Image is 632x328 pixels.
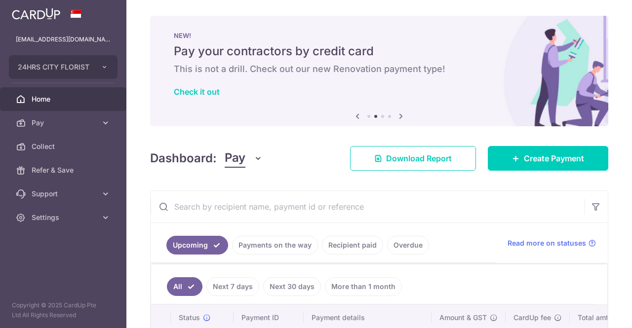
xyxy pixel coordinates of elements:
a: Payments on the way [232,236,318,255]
a: Next 7 days [206,277,259,296]
a: Create Payment [488,146,608,171]
h4: Dashboard: [150,149,217,167]
span: Support [32,189,97,199]
a: Download Report [350,146,476,171]
button: 24HRS CITY FLORIST [9,55,118,79]
a: Next 30 days [263,277,321,296]
span: Settings [32,213,97,222]
span: Refer & Save [32,165,97,175]
span: Download Report [386,152,452,164]
a: Read more on statuses [508,238,596,248]
a: All [167,277,202,296]
span: Amount & GST [439,313,487,323]
button: Pay [225,149,263,168]
span: Create Payment [524,152,584,164]
span: Pay [32,118,97,128]
a: More than 1 month [325,277,402,296]
p: [EMAIL_ADDRESS][DOMAIN_NAME] [16,35,111,44]
h6: This is not a drill. Check out our new Renovation payment type! [174,63,585,75]
img: CardUp [12,8,60,20]
a: Upcoming [166,236,228,255]
p: NEW! [174,32,585,39]
span: Status [179,313,200,323]
span: CardUp fee [513,313,551,323]
span: Collect [32,142,97,151]
iframe: Opens a widget where you can find more information [569,298,622,323]
span: 24HRS CITY FLORIST [18,62,91,72]
a: Check it out [174,87,220,97]
a: Recipient paid [322,236,383,255]
span: Pay [225,149,245,168]
a: Overdue [387,236,429,255]
span: Home [32,94,97,104]
input: Search by recipient name, payment id or reference [151,191,584,222]
span: Read more on statuses [508,238,586,248]
img: Renovation banner [150,16,608,126]
h5: Pay your contractors by credit card [174,43,585,59]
